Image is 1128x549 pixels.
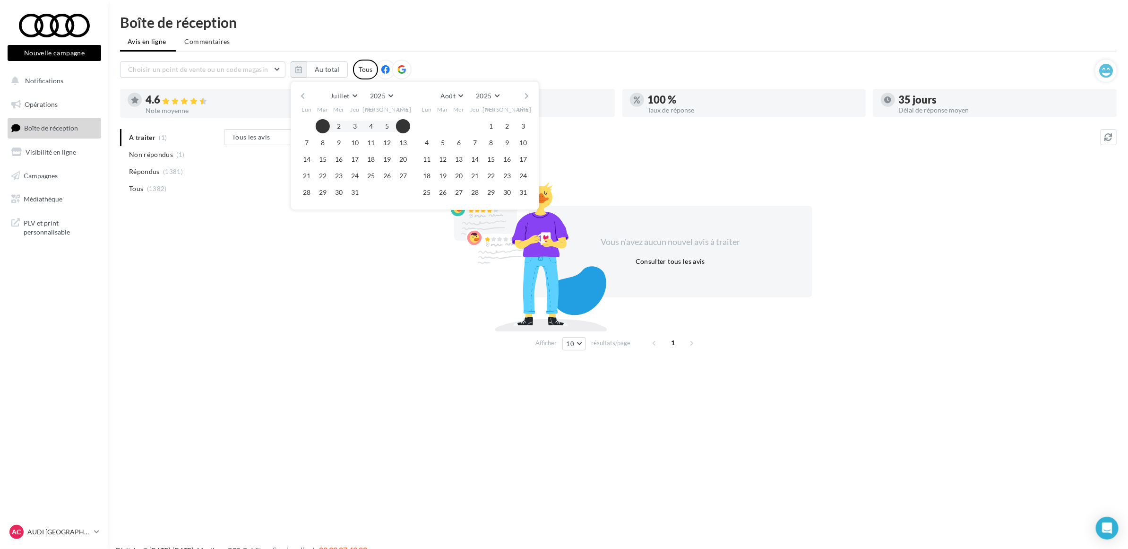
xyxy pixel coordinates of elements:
[665,335,680,350] span: 1
[300,169,314,183] button: 21
[6,71,99,91] button: Notifications
[437,105,448,113] span: Mar
[366,89,397,103] button: 2025
[6,213,103,241] a: PLV et print personnalisable
[6,118,103,138] a: Boîte de réception
[422,105,432,113] span: Lun
[25,100,58,108] span: Opérations
[397,105,409,113] span: Dim
[348,169,362,183] button: 24
[129,167,160,176] span: Répondus
[120,61,285,78] button: Choisir un point de vente ou un code magasin
[468,152,482,166] button: 14
[484,152,498,166] button: 15
[396,119,410,133] button: 6
[120,15,1117,29] div: Boîte de réception
[8,45,101,61] button: Nouvelle campagne
[27,527,90,537] p: AUDI [GEOGRAPHIC_DATA]
[648,107,858,113] div: Taux de réponse
[364,169,378,183] button: 25
[436,169,450,183] button: 19
[348,152,362,166] button: 17
[300,152,314,166] button: 14
[517,105,529,113] span: Dim
[516,119,530,133] button: 3
[589,236,752,248] div: Vous n'avez aucun nouvel avis à traiter
[500,136,514,150] button: 9
[436,185,450,200] button: 26
[1096,517,1119,540] div: Open Intercom Messenger
[364,119,378,133] button: 4
[567,340,575,348] span: 10
[146,95,356,105] div: 4.6
[24,124,78,132] span: Boîte de réception
[436,152,450,166] button: 12
[301,105,312,113] span: Lun
[380,152,394,166] button: 19
[500,152,514,166] button: 16
[6,189,103,209] a: Médiathèque
[316,136,330,150] button: 8
[380,119,394,133] button: 5
[500,119,514,133] button: 2
[380,136,394,150] button: 12
[316,119,330,133] button: 1
[396,136,410,150] button: 13
[348,119,362,133] button: 3
[291,61,348,78] button: Au total
[316,152,330,166] button: 15
[332,119,346,133] button: 2
[437,89,467,103] button: Août
[562,337,586,350] button: 10
[25,77,63,85] span: Notifications
[348,136,362,150] button: 10
[500,169,514,183] button: 23
[396,169,410,183] button: 27
[330,92,349,100] span: Juillet
[380,169,394,183] button: 26
[440,92,456,100] span: Août
[6,166,103,186] a: Campagnes
[185,37,230,46] span: Commentaires
[163,168,183,175] span: (1381)
[224,129,319,145] button: Tous les avis
[364,152,378,166] button: 18
[316,169,330,183] button: 22
[452,152,466,166] button: 13
[516,185,530,200] button: 31
[476,92,491,100] span: 2025
[453,105,465,113] span: Mer
[327,89,361,103] button: Juillet
[516,169,530,183] button: 24
[146,107,356,114] div: Note moyenne
[364,136,378,150] button: 11
[468,136,482,150] button: 7
[129,184,143,193] span: Tous
[591,339,630,348] span: résultats/page
[472,89,503,103] button: 2025
[899,95,1109,105] div: 35 jours
[307,61,348,78] button: Au total
[452,169,466,183] button: 20
[353,60,378,79] div: Tous
[484,169,498,183] button: 22
[333,105,344,113] span: Mer
[516,152,530,166] button: 17
[300,136,314,150] button: 7
[536,339,557,348] span: Afficher
[332,169,346,183] button: 23
[332,152,346,166] button: 16
[24,195,62,203] span: Médiathèque
[129,150,173,159] span: Non répondus
[484,119,498,133] button: 1
[899,107,1109,113] div: Délai de réponse moyen
[332,136,346,150] button: 9
[484,185,498,200] button: 29
[6,142,103,162] a: Visibilité en ligne
[6,95,103,114] a: Opérations
[468,185,482,200] button: 28
[128,65,268,73] span: Choisir un point de vente ou un code magasin
[316,185,330,200] button: 29
[300,185,314,200] button: 28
